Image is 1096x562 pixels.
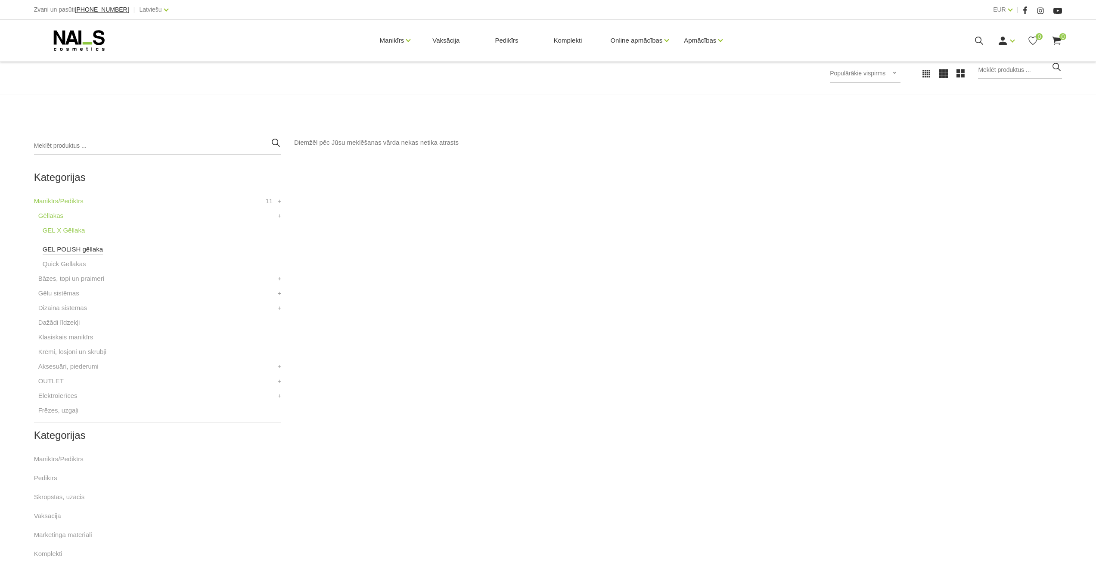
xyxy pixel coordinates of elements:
[34,549,62,559] a: Komplekti
[134,4,135,15] span: |
[277,273,281,284] a: +
[38,288,79,298] a: Gēlu sistēmas
[38,273,104,284] a: Bāzes, topi un praimeri
[38,332,93,342] a: Klasiskais manikīrs
[38,376,64,386] a: OUTLET
[993,4,1006,15] a: EUR
[38,211,63,221] a: Gēllakas
[1017,4,1018,15] span: |
[1028,35,1038,46] a: 0
[38,361,99,372] a: Aksesuāri, piederumi
[38,391,78,401] a: Elektroierīces
[1036,33,1043,40] span: 0
[265,196,273,206] span: 11
[38,303,87,313] a: Dizaina sistēmas
[1059,33,1066,40] span: 0
[277,361,281,372] a: +
[140,4,162,15] a: Latviešu
[34,4,129,15] div: Zvani un pasūti
[277,303,281,313] a: +
[294,137,1062,148] div: Diemžēl pēc Jūsu meklēšanas vārda nekas netika atrasts
[43,259,86,269] a: Quick Gēllakas
[277,211,281,221] a: +
[978,62,1062,79] input: Meklēt produktus ...
[34,137,281,155] input: Meklēt produktus ...
[277,376,281,386] a: +
[34,172,281,183] h2: Kategorijas
[488,20,525,61] a: Pedikīrs
[34,430,281,441] h2: Kategorijas
[34,530,92,540] a: Mārketinga materiāli
[277,391,281,401] a: +
[34,473,57,483] a: Pedikīrs
[75,6,129,13] a: [PHONE_NUMBER]
[547,20,589,61] a: Komplekti
[43,244,103,255] a: GEL POLISH gēllaka
[38,405,78,416] a: Frēzes, uzgaļi
[1051,35,1062,46] a: 0
[684,23,716,58] a: Apmācības
[610,23,662,58] a: Online apmācības
[34,454,84,464] a: Manikīrs/Pedikīrs
[43,225,85,236] a: GEL X Gēllaka
[38,347,106,357] a: Krēmi, losjoni un skrubji
[277,196,281,206] a: +
[34,196,84,206] a: Manikīrs/Pedikīrs
[425,20,466,61] a: Vaksācija
[34,492,85,502] a: Skropstas, uzacis
[34,511,61,521] a: Vaksācija
[830,70,885,77] span: Populārākie vispirms
[380,23,404,58] a: Manikīrs
[38,317,80,328] a: Dažādi līdzekļi
[277,288,281,298] a: +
